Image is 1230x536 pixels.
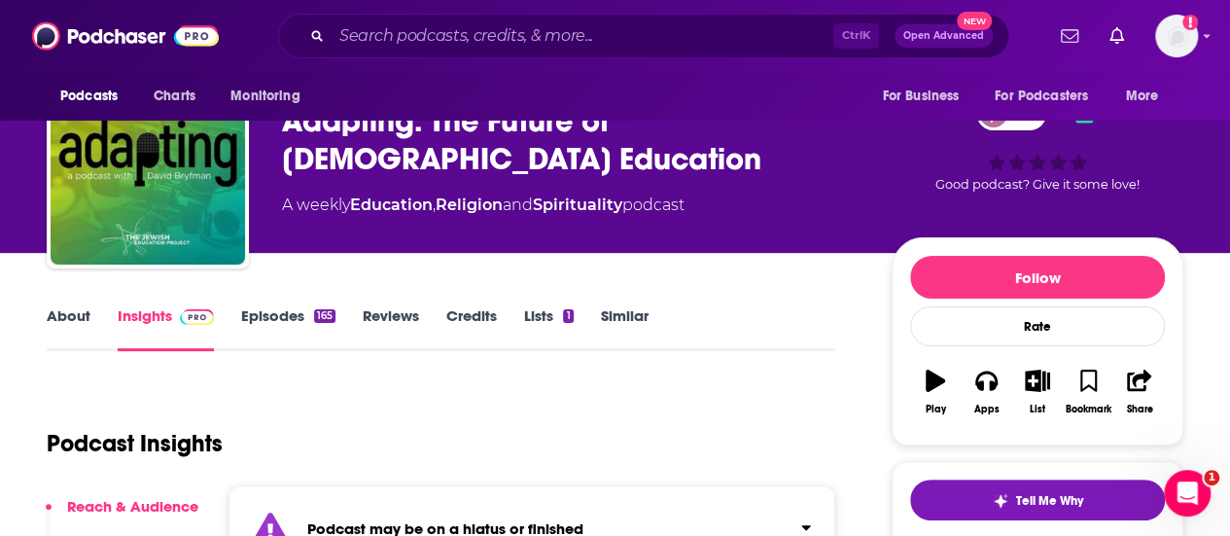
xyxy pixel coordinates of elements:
[433,196,436,214] span: ,
[1112,78,1183,115] button: open menu
[1126,83,1159,110] span: More
[903,31,984,41] span: Open Advanced
[601,306,649,351] a: Similar
[1102,19,1132,53] a: Show notifications dropdown
[910,256,1165,299] button: Follow
[60,83,118,110] span: Podcasts
[363,306,419,351] a: Reviews
[1155,15,1198,57] img: User Profile
[974,404,1000,415] div: Apps
[882,83,959,110] span: For Business
[868,78,983,115] button: open menu
[935,177,1140,192] span: Good podcast? Give it some love!
[1066,404,1111,415] div: Bookmark
[957,12,992,30] span: New
[910,357,961,427] button: Play
[1016,493,1083,509] span: Tell Me Why
[833,23,879,49] span: Ctrl K
[217,78,325,115] button: open menu
[961,357,1011,427] button: Apps
[47,78,143,115] button: open menu
[32,18,219,54] img: Podchaser - Follow, Share and Rate Podcasts
[1155,15,1198,57] span: Logged in as LBraverman
[332,20,833,52] input: Search podcasts, credits, & more...
[47,429,223,458] h1: Podcast Insights
[51,70,245,265] img: Adapting: The Future of Jewish Education
[282,194,685,217] div: A weekly podcast
[1204,470,1219,485] span: 1
[314,309,335,323] div: 165
[1053,19,1086,53] a: Show notifications dropdown
[926,404,946,415] div: Play
[67,497,198,516] p: Reach & Audience
[993,493,1008,509] img: tell me why sparkle
[180,309,214,325] img: Podchaser Pro
[47,306,90,351] a: About
[910,306,1165,346] div: Rate
[154,83,195,110] span: Charts
[524,306,573,351] a: Lists1
[1012,357,1063,427] button: List
[1114,357,1165,427] button: Share
[278,14,1009,58] div: Search podcasts, credits, & more...
[46,497,198,533] button: Reach & Audience
[350,196,433,214] a: Education
[118,306,214,351] a: InsightsPodchaser Pro
[533,196,622,214] a: Spirituality
[141,78,207,115] a: Charts
[446,306,497,351] a: Credits
[1030,404,1045,415] div: List
[563,309,573,323] div: 1
[503,196,533,214] span: and
[1126,404,1152,415] div: Share
[1182,15,1198,30] svg: Add a profile image
[910,480,1165,520] button: tell me why sparkleTell Me Why
[892,84,1183,204] div: 36Good podcast? Give it some love!
[1063,357,1113,427] button: Bookmark
[241,306,335,351] a: Episodes165
[230,83,299,110] span: Monitoring
[982,78,1116,115] button: open menu
[1164,470,1211,517] iframe: Intercom live chat
[436,196,503,214] a: Religion
[1155,15,1198,57] button: Show profile menu
[895,24,993,48] button: Open AdvancedNew
[995,83,1088,110] span: For Podcasters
